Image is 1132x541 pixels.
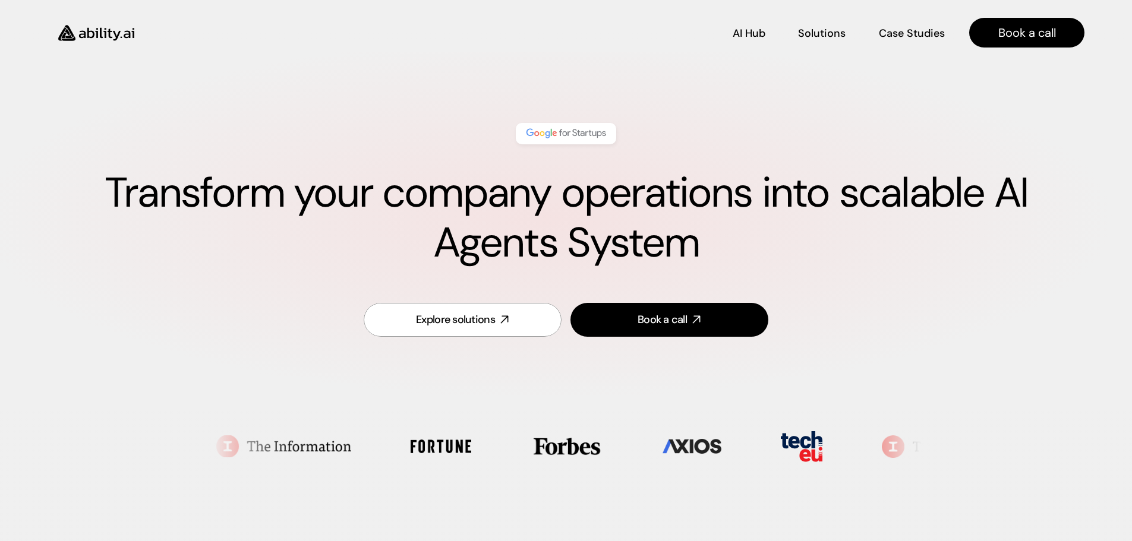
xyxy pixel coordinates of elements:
a: Explore solutions [364,303,562,337]
p: AI Hub [733,26,765,41]
p: Book a call [998,24,1056,41]
nav: Main navigation [151,18,1084,48]
p: Solutions [798,26,846,41]
h1: Transform your company operations into scalable AI Agents System [48,168,1084,268]
a: Case Studies [878,23,945,43]
div: Book a call [638,312,687,327]
a: AI Hub [733,23,765,43]
a: Book a call [969,18,1084,48]
a: Solutions [798,23,846,43]
div: Explore solutions [416,312,495,327]
a: Book a call [570,303,768,337]
p: Case Studies [879,26,945,41]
